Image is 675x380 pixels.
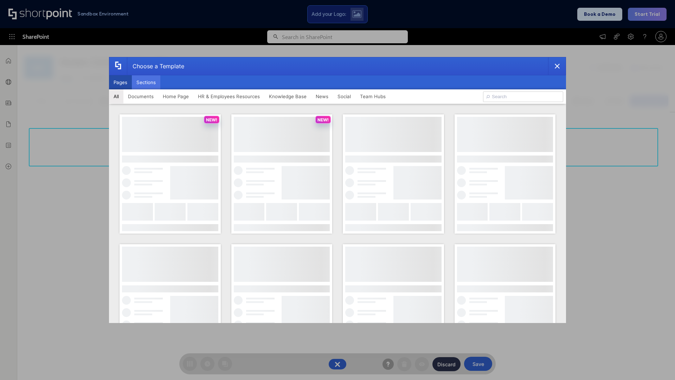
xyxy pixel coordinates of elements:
button: Knowledge Base [264,89,311,103]
div: Choose a Template [127,57,184,75]
p: NEW! [206,117,217,122]
button: HR & Employees Resources [193,89,264,103]
iframe: Chat Widget [640,346,675,380]
button: Home Page [158,89,193,103]
button: Sections [132,75,160,89]
button: Pages [109,75,132,89]
input: Search [483,91,563,102]
button: All [109,89,123,103]
button: Documents [123,89,158,103]
div: template selector [109,57,566,323]
button: Team Hubs [355,89,390,103]
p: NEW! [317,117,329,122]
button: News [311,89,333,103]
button: Social [333,89,355,103]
